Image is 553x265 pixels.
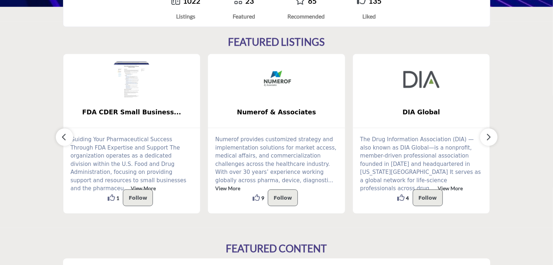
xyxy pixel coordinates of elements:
[74,103,190,122] b: FDA CDER Small Business and Industry Assistance (SBIA)
[357,12,382,21] div: Liked
[228,36,325,48] h2: FEATURED LISTINGS
[360,135,483,193] p: The Drug Information Association (DIA) —also known as DIA Global—is a nonprofit, member-driven pr...
[431,185,436,192] span: ...
[353,103,490,122] a: DIA Global
[364,103,479,122] b: DIA Global
[233,12,255,21] div: Featured
[219,103,334,122] b: Numerof & Associates
[364,107,479,117] span: DIA Global
[113,61,150,98] img: FDA CDER Small Business and Industry Assistance (SBIA)
[226,242,327,255] h2: FEATURED CONTENT
[116,194,119,202] span: 1
[287,12,325,21] div: Recommended
[123,189,153,206] button: Follow
[268,189,298,206] button: Follow
[328,177,333,184] span: ...
[124,185,129,192] span: ...
[413,189,443,206] button: Follow
[258,61,295,98] img: Numerof & Associates
[274,193,292,202] p: Follow
[219,107,334,117] span: Numerof & Associates
[261,194,264,202] span: 9
[215,135,338,193] p: Numerof provides customized strategy and implementation solutions for market access, medical affa...
[419,193,437,202] p: Follow
[208,103,345,122] a: Numerof & Associates
[63,103,200,122] a: FDA CDER Small Business...
[74,107,190,117] span: FDA CDER Small Business...
[71,135,193,193] p: Guiding Your Pharmaceutical Success Through FDA Expertise and Support The organization operates a...
[171,12,200,21] div: Listings
[129,193,147,202] p: Follow
[438,185,463,191] a: View More
[215,185,240,191] a: View More
[406,194,409,202] span: 4
[131,185,156,191] a: View More
[403,61,440,98] img: DIA Global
